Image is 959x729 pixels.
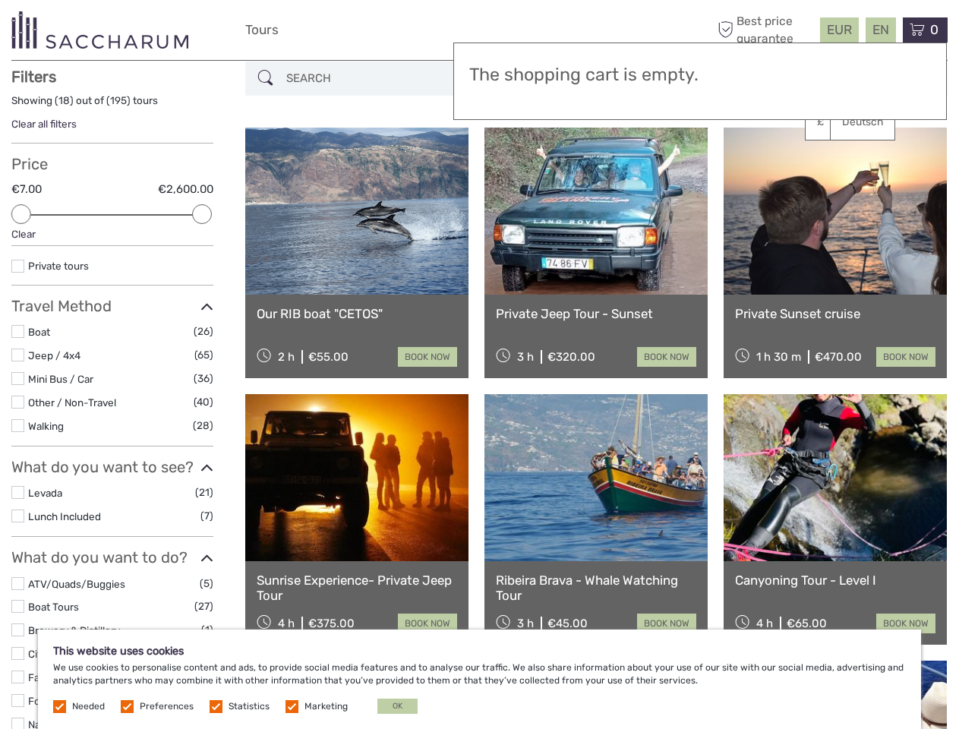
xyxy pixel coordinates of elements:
div: €320.00 [547,350,595,364]
a: Tours [245,19,279,41]
span: 4 h [756,617,773,630]
h3: What do you want to do? [11,548,213,566]
img: 3281-7c2c6769-d4eb-44b0-bed6-48b5ed3f104e_logo_small.png [11,11,188,49]
span: 3 h [517,350,534,364]
h5: This website uses cookies [53,645,906,658]
h3: What do you want to see? [11,458,213,476]
div: €45.00 [547,617,588,630]
a: Walking [28,420,64,432]
a: Boat Tours [28,601,79,613]
span: (36) [194,370,213,387]
a: Other / Non-Travel [28,396,116,409]
button: OK [377,699,418,714]
div: €55.00 [308,350,349,364]
span: (21) [195,484,213,501]
div: Showing ( ) out of ( ) tours [11,93,213,117]
a: Private Jeep Tour - Sunset [496,306,696,321]
span: 3 h [517,617,534,630]
label: Marketing [304,700,348,713]
a: book now [637,347,696,367]
h3: Price [11,155,213,173]
a: book now [876,614,935,633]
div: EN [866,17,896,43]
span: (7) [200,507,213,525]
div: €470.00 [815,350,862,364]
a: book now [637,614,696,633]
span: (1) [201,621,213,639]
input: SEARCH [280,65,461,92]
a: Our RIB boat "CETOS" [257,306,457,321]
span: EUR [827,22,852,37]
span: (28) [193,417,213,434]
a: Private tours [28,260,89,272]
a: £ [806,109,857,136]
label: €2,600.00 [158,181,213,197]
label: 18 [58,93,70,108]
label: €7.00 [11,181,42,197]
a: book now [398,347,457,367]
a: Canyoning Tour - Level I [735,573,935,588]
a: Ribeira Brava - Whale Watching Tour [496,573,696,604]
a: Food & Drink [28,695,88,707]
a: book now [876,347,935,367]
label: Needed [72,700,105,713]
span: 1 h 30 m [756,350,801,364]
label: Statistics [229,700,270,713]
a: Sunrise Experience- Private Jeep Tour [257,573,457,604]
span: (27) [194,598,213,615]
a: Levada [28,487,62,499]
a: City Sightseeing [28,648,105,660]
span: Best price guarantee [714,13,816,46]
div: €375.00 [308,617,355,630]
a: Deutsch [831,109,894,136]
span: 2 h [278,350,295,364]
div: Clear [11,227,213,241]
a: Clear all filters [11,118,77,130]
div: €65.00 [787,617,827,630]
a: ATV/Quads/Buggies [28,578,125,590]
p: We're away right now. Please check back later! [21,27,172,39]
span: 4 h [278,617,295,630]
a: Jeep / 4x4 [28,349,80,361]
button: Open LiveChat chat widget [175,24,193,42]
a: book now [398,614,457,633]
span: (26) [194,323,213,340]
div: We use cookies to personalise content and ads, to provide social media features and to analyse ou... [38,630,921,729]
a: Boat [28,326,50,338]
a: Private Sunset cruise [735,306,935,321]
a: Mini Bus / Car [28,373,93,385]
label: Preferences [140,700,194,713]
span: 0 [928,22,941,37]
h3: Travel Method [11,297,213,315]
strong: Filters [11,68,56,86]
a: Lunch Included [28,510,101,522]
a: Brewery & Distillery [28,624,120,636]
a: Family Fun [28,671,79,683]
span: (5) [200,575,213,592]
h3: The shopping cart is empty. [469,65,931,86]
label: 195 [110,93,127,108]
span: (65) [194,346,213,364]
span: (40) [194,393,213,411]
